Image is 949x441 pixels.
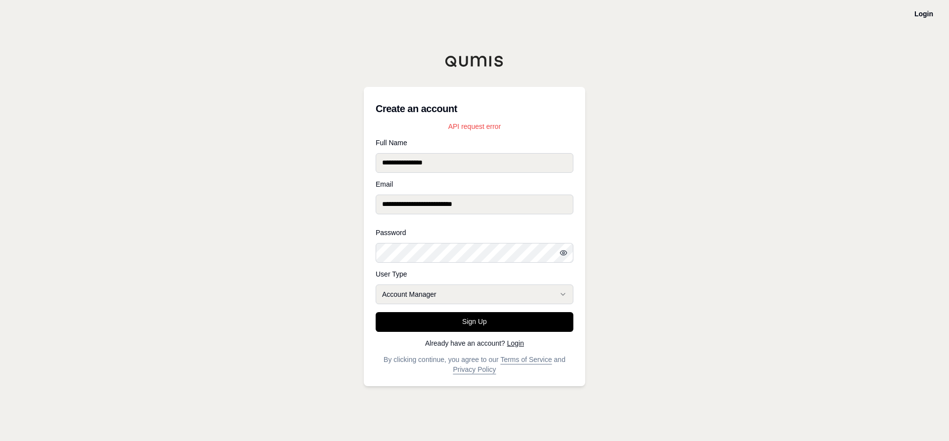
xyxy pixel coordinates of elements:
[376,229,573,236] label: Password
[376,139,573,146] label: Full Name
[376,340,573,347] p: Already have an account?
[376,271,573,278] label: User Type
[376,121,573,131] p: API request error
[445,55,504,67] img: Qumis
[507,339,524,347] a: Login
[376,99,573,119] h3: Create an account
[376,312,573,332] button: Sign Up
[500,356,552,363] a: Terms of Service
[376,355,573,374] p: By clicking continue, you agree to our and
[376,181,573,188] label: Email
[914,10,933,18] a: Login
[453,365,496,373] a: Privacy Policy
